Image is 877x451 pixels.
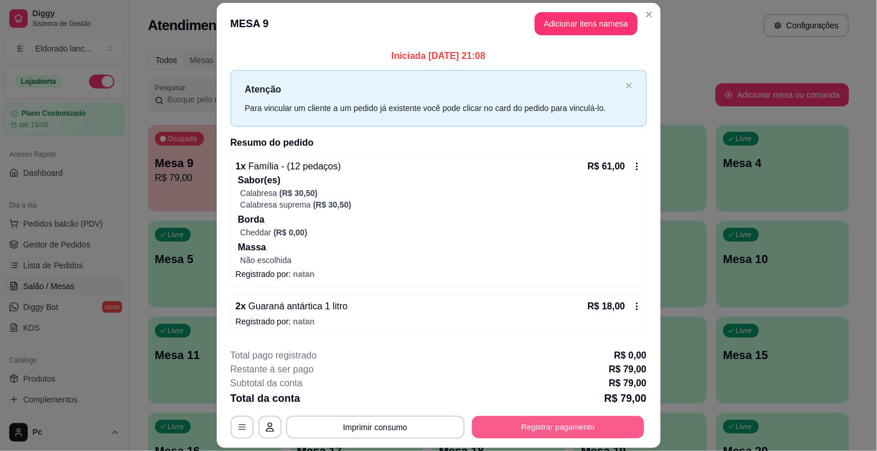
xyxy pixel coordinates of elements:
p: (R$ 30,50) [313,199,351,210]
p: Cheddar [240,227,272,238]
button: Imprimir consumo [286,416,465,439]
p: Total pago registrado [231,349,317,363]
p: Registrado por: [236,268,642,280]
p: Borda [238,213,642,227]
p: R$ 61,00 [588,160,626,173]
p: 2 x [236,300,348,313]
span: Família - (12 pedaços) [246,161,341,171]
header: MESA 9 [217,3,661,45]
p: R$ 79,00 [604,390,646,406]
p: Total da conta [231,390,301,406]
p: Registrado por: [236,316,642,327]
p: R$ 79,00 [609,376,647,390]
p: Atenção [245,82,621,97]
p: 1 x [236,160,341,173]
div: Para vincular um cliente a um pedido já existente você pode clicar no card do pedido para vinculá... [245,102,621,114]
button: Close [640,5,658,24]
p: (R$ 0,00) [273,227,307,238]
button: Registrar pagamento [472,416,644,438]
p: R$ 18,00 [588,300,626,313]
span: natan [293,269,314,279]
button: close [626,82,632,90]
span: natan [293,317,314,326]
p: (R$ 30,50) [279,187,317,199]
p: Sabor(es) [238,173,642,187]
p: Restante à ser pago [231,363,314,376]
p: Iniciada [DATE] 21:08 [231,49,647,63]
span: close [626,82,632,89]
span: Guaraná antártica 1 litro [246,301,347,311]
p: Não escolhida [240,254,642,266]
p: R$ 0,00 [614,349,646,363]
button: Adicionar itens namesa [535,12,638,35]
p: Subtotal da conta [231,376,303,390]
p: Massa [238,241,642,254]
p: R$ 79,00 [609,363,647,376]
p: Calabresa [240,187,277,199]
h2: Resumo do pedido [231,136,647,150]
p: Calabresa suprema [240,199,311,210]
